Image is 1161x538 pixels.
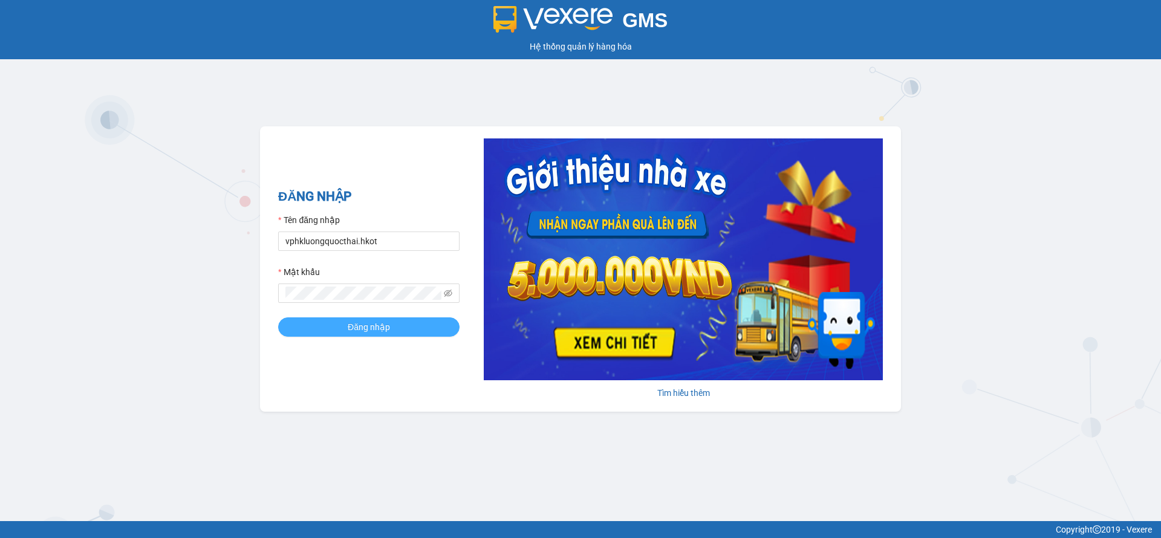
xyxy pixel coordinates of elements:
[493,18,668,28] a: GMS
[278,317,460,337] button: Đăng nhập
[348,320,390,334] span: Đăng nhập
[622,9,668,31] span: GMS
[278,187,460,207] h2: ĐĂNG NHẬP
[484,386,883,400] div: Tìm hiểu thêm
[285,287,441,300] input: Mật khẩu
[484,138,883,380] img: banner-0
[278,232,460,251] input: Tên đăng nhập
[9,523,1152,536] div: Copyright 2019 - Vexere
[278,213,340,227] label: Tên đăng nhập
[3,40,1158,53] div: Hệ thống quản lý hàng hóa
[1093,525,1101,534] span: copyright
[444,289,452,297] span: eye-invisible
[493,6,613,33] img: logo 2
[278,265,320,279] label: Mật khẩu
